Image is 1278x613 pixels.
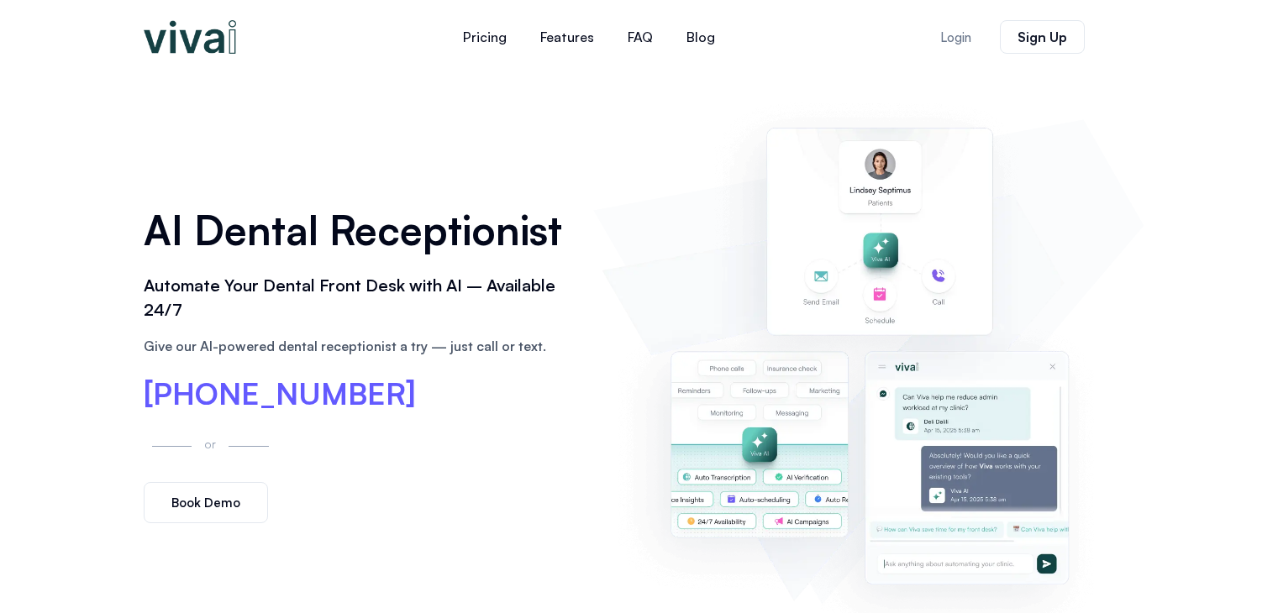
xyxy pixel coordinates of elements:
a: Login [920,21,991,54]
span: Book Demo [171,496,240,509]
h2: Automate Your Dental Front Desk with AI – Available 24/7 [144,274,577,322]
a: Book Demo [144,482,268,523]
p: or [200,434,220,453]
nav: Menu [345,17,833,57]
a: Features [523,17,611,57]
span: Sign Up [1018,30,1067,44]
a: Blog [670,17,732,57]
a: [PHONE_NUMBER] [144,379,416,409]
span: Login [940,31,971,44]
a: Pricing [446,17,523,57]
a: FAQ [611,17,670,57]
a: Sign Up [1000,20,1085,54]
h1: AI Dental Receptionist [144,201,577,259]
p: Give our AI-powered dental receptionist a try — just call or text. [144,336,577,356]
